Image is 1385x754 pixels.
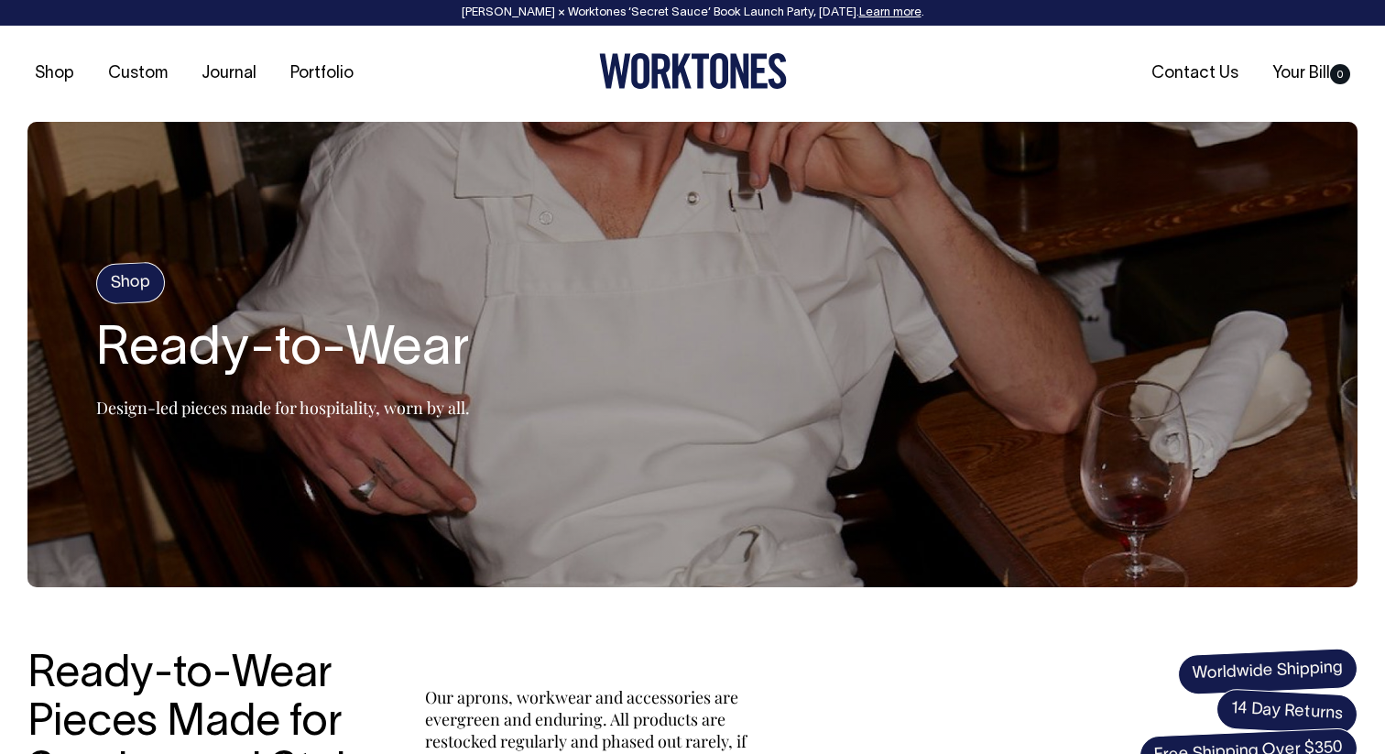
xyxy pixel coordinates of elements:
a: Shop [27,59,82,89]
a: Contact Us [1144,59,1246,89]
span: 14 Day Returns [1216,688,1358,736]
p: Design-led pieces made for hospitality, worn by all. [96,397,470,419]
h2: Ready-to-Wear [96,322,470,380]
span: Worldwide Shipping [1177,648,1358,695]
a: Portfolio [283,59,361,89]
a: Custom [101,59,175,89]
div: [PERSON_NAME] × Worktones ‘Secret Sauce’ Book Launch Party, [DATE]. . [18,6,1367,19]
a: Your Bill0 [1265,59,1358,89]
a: Learn more [859,7,922,18]
span: 0 [1330,64,1350,84]
h4: Shop [95,262,166,305]
a: Journal [194,59,264,89]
